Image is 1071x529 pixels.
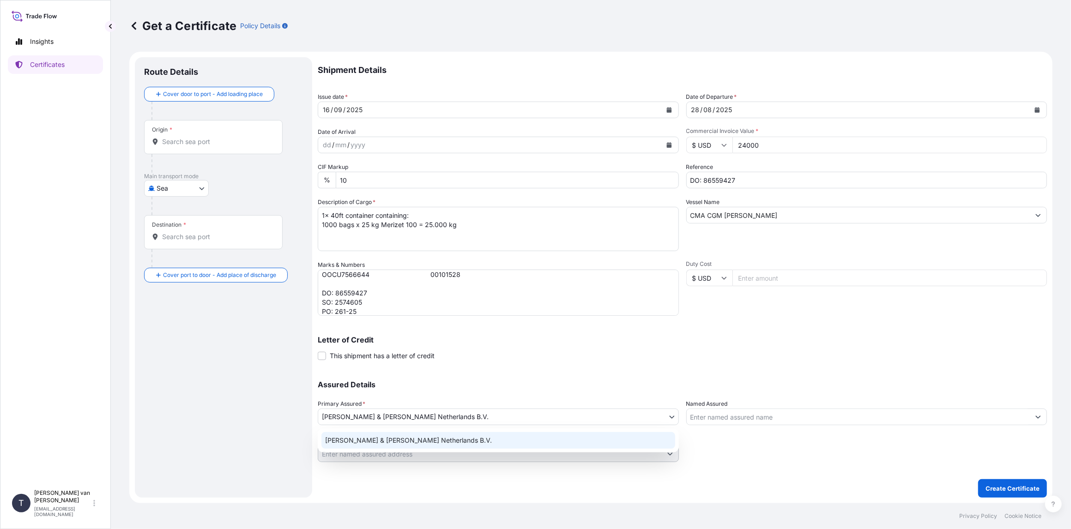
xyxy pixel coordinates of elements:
span: [PERSON_NAME] & [PERSON_NAME] Netherlands B.V. [322,412,489,421]
a: Certificates [8,55,103,74]
p: Main transport mode [144,173,303,180]
a: Privacy Policy [959,512,997,520]
div: Destination [152,221,186,228]
button: Calendar [662,102,677,117]
button: Show suggestions [1030,409,1047,425]
input: Enter percentage between 0 and 10% [336,172,679,188]
label: Named Assured [686,399,728,409]
div: / [713,104,715,115]
p: Insights [30,37,54,46]
div: / [332,139,334,150]
div: % [318,172,336,188]
input: Named Assured Address [318,445,662,462]
input: Enter amount [732,270,1047,286]
p: [EMAIL_ADDRESS][DOMAIN_NAME] [34,506,91,517]
button: Show suggestions [662,445,678,462]
div: day, [690,104,701,115]
div: month, [333,104,343,115]
div: year, [350,139,366,150]
div: day, [322,104,331,115]
p: Create Certificate [986,484,1040,493]
button: Calendar [662,138,677,152]
span: This shipment has a letter of credit [330,351,435,361]
div: year, [345,104,363,115]
span: Commercial Invoice Value [686,127,1047,135]
p: Route Details [144,66,198,78]
div: / [347,139,350,150]
p: Certificates [30,60,65,69]
button: Cover door to port - Add loading place [144,87,274,102]
a: Cookie Notice [1004,512,1041,520]
input: Enter amount [732,137,1047,153]
label: Description of Cargo [318,198,375,207]
label: CIF Markup [318,162,348,172]
button: Create Certificate [978,479,1047,498]
div: year, [715,104,733,115]
div: Origin [152,126,172,133]
span: Primary Assured [318,399,365,409]
p: Get a Certificate [129,18,236,33]
span: T [18,499,24,508]
div: / [701,104,703,115]
p: Letter of Credit [318,336,1047,343]
a: Insights [8,32,103,51]
span: Cover door to port - Add loading place [163,90,263,99]
span: Duty Cost [686,260,1047,268]
div: day, [322,139,332,150]
span: Cover port to door - Add place of discharge [163,271,276,280]
input: Origin [162,137,271,146]
label: Marks & Numbers [318,260,365,270]
div: month, [703,104,713,115]
button: Select transport [144,180,209,197]
input: Assured Name [687,409,1030,425]
span: Issue date [318,92,348,102]
span: Date of Departure [686,92,737,102]
input: Destination [162,232,271,241]
span: Sea [157,184,168,193]
button: Calendar [1030,102,1045,117]
button: [PERSON_NAME] & [PERSON_NAME] Netherlands B.V. [318,409,679,425]
div: / [331,104,333,115]
span: Date of Arrival [318,127,356,137]
label: Reference [686,162,714,172]
p: Assured Details [318,381,1047,388]
input: Type to search vessel name or IMO [687,207,1030,223]
div: month, [334,139,347,150]
p: Shipment Details [318,57,1047,83]
button: Show suggestions [1030,207,1047,223]
label: Vessel Name [686,198,720,207]
input: Enter booking reference [686,172,1047,188]
div: [PERSON_NAME] & [PERSON_NAME] Netherlands B.V. [321,432,675,449]
div: / [343,104,345,115]
p: Policy Details [240,21,280,30]
p: [PERSON_NAME] van [PERSON_NAME] [34,489,91,504]
button: Cover port to door - Add place of discharge [144,268,288,283]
